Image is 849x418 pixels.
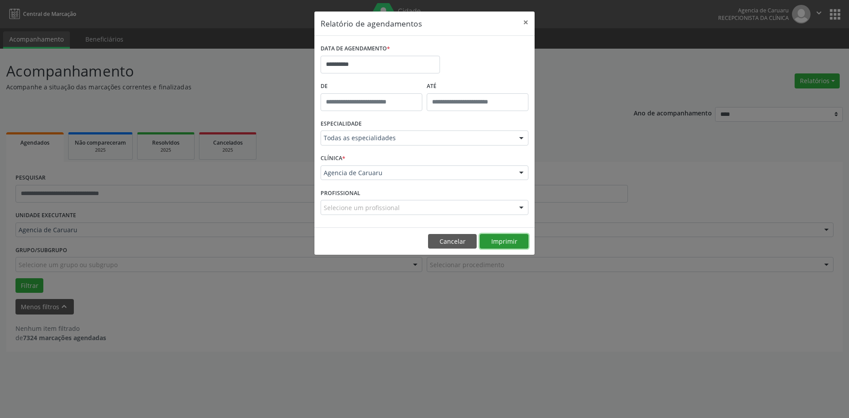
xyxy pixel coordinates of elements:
label: PROFISSIONAL [321,186,360,200]
span: Agencia de Caruaru [324,169,510,177]
span: Selecione um profissional [324,203,400,212]
label: De [321,80,422,93]
label: ESPECIALIDADE [321,117,362,131]
span: Todas as especialidades [324,134,510,142]
h5: Relatório de agendamentos [321,18,422,29]
label: DATA DE AGENDAMENTO [321,42,390,56]
label: CLÍNICA [321,152,345,165]
button: Imprimir [480,234,528,249]
button: Cancelar [428,234,477,249]
label: ATÉ [427,80,528,93]
button: Close [517,12,535,33]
